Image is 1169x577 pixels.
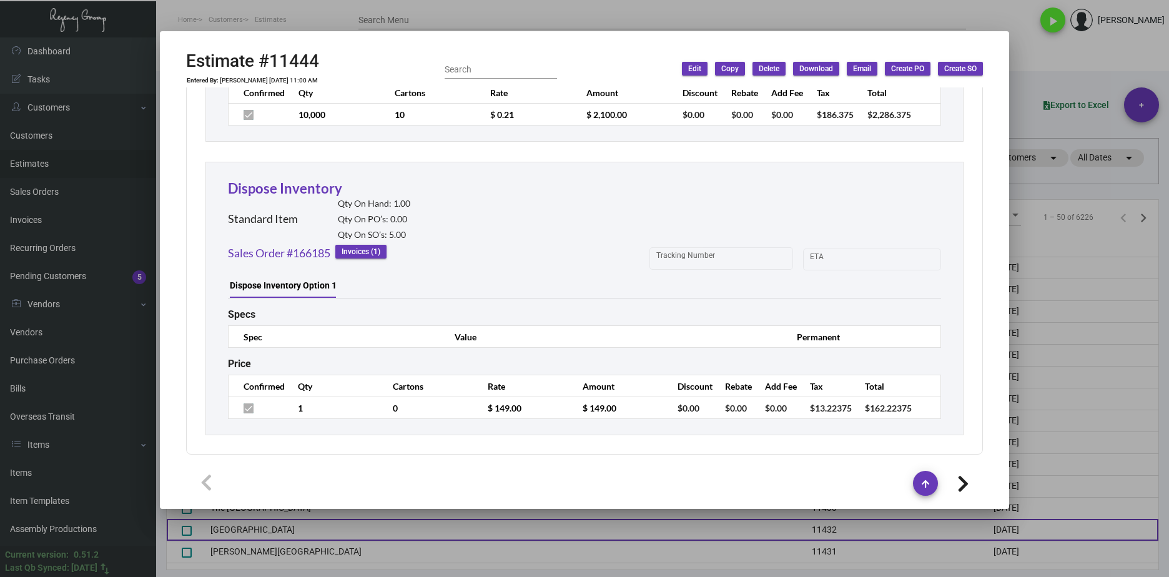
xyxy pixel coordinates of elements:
th: Value [442,326,784,348]
h2: Qty On SO’s: 5.00 [338,230,410,240]
button: Create PO [885,62,930,76]
h2: Specs [228,308,255,320]
span: $0.00 [765,403,787,413]
span: Download [799,64,833,74]
input: End date [859,255,919,265]
th: Confirmed [229,375,286,397]
span: Create PO [891,64,924,74]
a: Sales Order #166185 [228,245,330,262]
div: Last Qb Synced: [DATE] [5,561,97,575]
span: Email [853,64,871,74]
th: Rebate [719,82,759,104]
th: Discount [665,375,713,397]
input: Start date [810,255,849,265]
button: Email [847,62,877,76]
th: Rate [478,82,574,104]
button: Invoices (1) [335,245,387,259]
a: Dispose Inventory [228,180,342,197]
span: $0.00 [731,109,753,120]
th: Cartons [380,375,475,397]
th: Qty [286,82,382,104]
span: $162.22375 [865,403,912,413]
span: $13.22375 [810,403,852,413]
span: $0.00 [725,403,747,413]
span: $0.00 [678,403,699,413]
td: [PERSON_NAME] [DATE] 11:00 AM [219,77,318,84]
th: Spec [229,326,442,348]
button: Create SO [938,62,983,76]
h2: Price [228,358,251,370]
span: $186.375 [817,109,854,120]
th: Tax [797,375,852,397]
button: Edit [682,62,708,76]
h2: Qty On Hand: 1.00 [338,199,410,209]
span: Invoices (1) [342,247,380,257]
button: Download [793,62,839,76]
th: Add Fee [759,82,804,104]
th: Total [852,375,912,397]
h2: Qty On PO’s: 0.00 [338,214,410,225]
span: Create SO [944,64,977,74]
button: Delete [752,62,786,76]
span: Copy [721,64,739,74]
div: 0.51.2 [74,548,99,561]
div: Current version: [5,548,69,561]
th: Amount [570,375,665,397]
h2: Standard Item [228,212,298,226]
th: Confirmed [229,82,287,104]
th: Add Fee [752,375,797,397]
span: Delete [759,64,779,74]
th: Total [855,82,912,104]
th: Rebate [713,375,752,397]
span: $0.00 [683,109,704,120]
th: Tax [804,82,855,104]
th: Rate [475,375,570,397]
th: Amount [574,82,670,104]
th: Qty [285,375,380,397]
span: $2,286.375 [867,109,911,120]
th: Discount [670,82,719,104]
h2: Estimate #11444 [186,51,319,72]
td: Entered By: [186,77,219,84]
span: $0.00 [771,109,793,120]
th: Permanent [784,326,870,348]
div: Dispose Inventory Option 1 [230,279,337,292]
button: Copy [715,62,745,76]
th: Cartons [382,82,478,104]
span: Edit [688,64,701,74]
